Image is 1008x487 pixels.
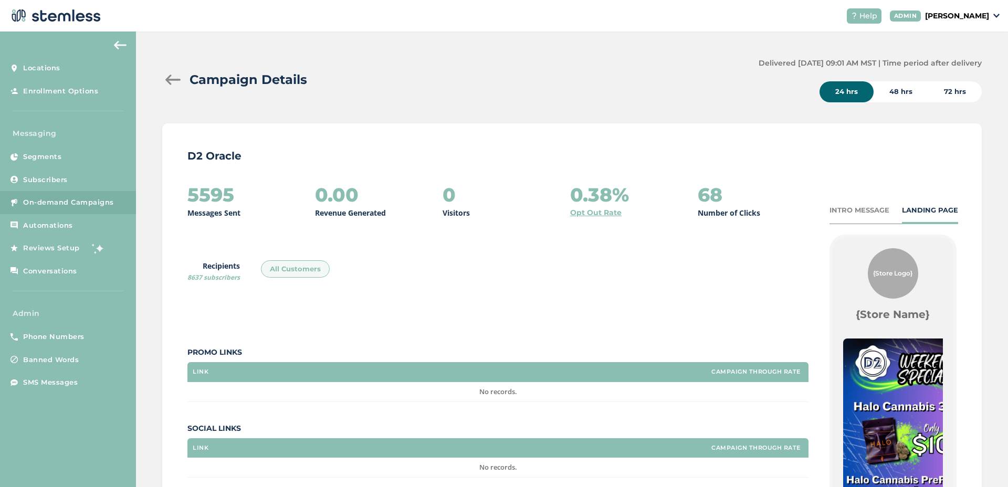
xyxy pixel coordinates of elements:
span: 8637 subscribers [187,273,240,282]
p: Visitors [443,207,470,218]
span: Conversations [23,266,77,277]
span: SMS Messages [23,377,78,388]
label: Campaign Through Rate [711,368,801,375]
span: Subscribers [23,175,68,185]
span: Segments [23,152,61,162]
label: Recipients [187,260,240,282]
span: Reviews Setup [23,243,80,253]
div: 48 hrs [874,81,928,102]
div: LANDING PAGE [902,205,958,216]
span: Locations [23,63,60,73]
img: icon-arrow-back-accent-c549486e.svg [114,41,127,49]
h2: 0.00 [315,184,359,205]
div: INTRO MESSAGE [829,205,889,216]
div: ADMIN [890,10,921,22]
label: Social Links [187,423,808,434]
label: Delivered [DATE] 09:01 AM MST | Time period after delivery [759,58,982,69]
span: Phone Numbers [23,332,85,342]
h2: 0.38% [570,184,629,205]
label: {Store Name} [856,307,930,322]
p: D2 Oracle [187,149,957,163]
span: {Store Logo} [873,269,912,278]
label: Link [193,368,208,375]
a: Opt Out Rate [570,207,622,218]
div: All Customers [261,260,330,278]
img: logo-dark-0685b13c.svg [8,5,101,26]
label: Campaign Through Rate [711,444,801,451]
img: icon-help-white-03924b79.svg [851,13,857,19]
h2: 0 [443,184,456,205]
img: icon_down-arrow-small-66adaf34.svg [993,14,1000,18]
img: glitter-stars-b7820f95.gif [88,238,109,259]
div: 24 hrs [820,81,874,102]
p: Messages Sent [187,207,240,218]
iframe: Chat Widget [955,437,1008,487]
h2: 5595 [187,184,234,205]
p: [PERSON_NAME] [925,10,989,22]
span: Enrollment Options [23,86,98,97]
span: No records. [479,462,517,472]
span: No records. [479,387,517,396]
h2: Campaign Details [190,70,307,89]
p: Revenue Generated [315,207,386,218]
p: Number of Clicks [698,207,760,218]
div: 72 hrs [928,81,982,102]
span: Banned Words [23,355,79,365]
span: Help [859,10,877,22]
span: Automations [23,220,73,231]
h2: 68 [698,184,722,205]
span: On-demand Campaigns [23,197,114,208]
label: Promo Links [187,347,808,358]
label: Link [193,444,208,451]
